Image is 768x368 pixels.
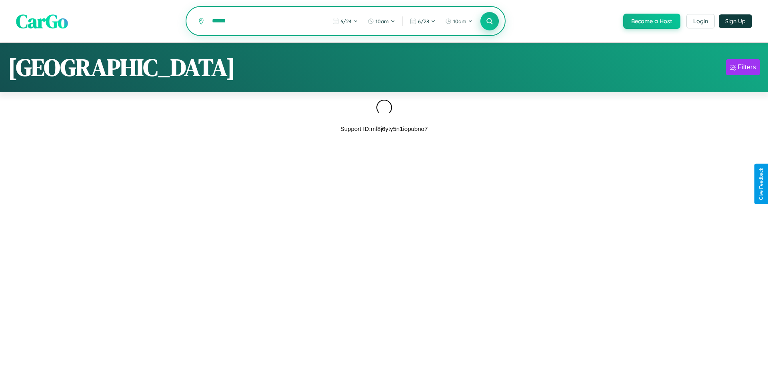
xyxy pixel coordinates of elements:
[453,18,466,24] span: 10am
[623,14,680,29] button: Become a Host
[8,51,235,84] h1: [GEOGRAPHIC_DATA]
[686,14,715,28] button: Login
[758,168,764,200] div: Give Feedback
[364,15,399,28] button: 10am
[406,15,440,28] button: 6/28
[441,15,477,28] button: 10am
[16,8,68,34] span: CarGo
[376,18,389,24] span: 10am
[328,15,362,28] button: 6/24
[726,59,760,75] button: Filters
[340,123,428,134] p: Support ID: mf8j6yty5n1iopubno7
[418,18,429,24] span: 6 / 28
[340,18,352,24] span: 6 / 24
[738,63,756,71] div: Filters
[719,14,752,28] button: Sign Up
